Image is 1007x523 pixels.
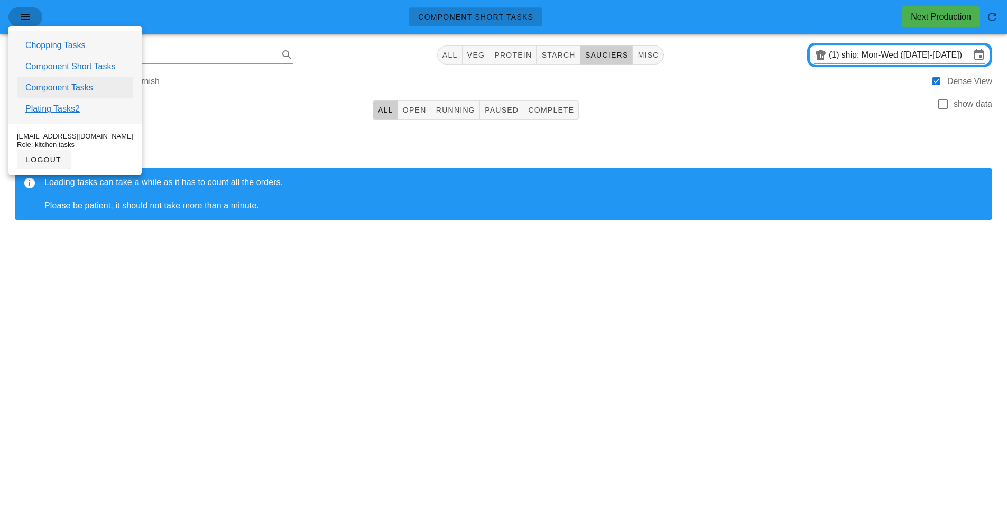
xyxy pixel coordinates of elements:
div: Loading tasks... [6,127,1001,237]
label: show data [954,99,992,109]
a: Component Short Tasks [25,60,115,73]
div: Loading tasks can take a while as it has to count all the orders. Please be patient, it should no... [44,177,984,212]
span: sauciers [585,51,629,59]
span: veg [467,51,485,59]
div: Role: kitchen tasks [17,141,133,149]
a: Component Tasks [25,81,93,94]
button: protein [489,45,537,65]
span: Open [402,106,427,114]
button: logout [17,150,70,169]
button: Paused [480,100,523,120]
span: Running [436,106,475,114]
span: Paused [484,106,519,114]
span: Component Short Tasks [418,13,533,21]
button: Running [431,100,480,120]
a: Chopping Tasks [25,39,86,52]
a: Plating Tasks2 [25,103,80,115]
span: starch [541,51,575,59]
span: All [442,51,458,59]
button: sauciers [580,45,633,65]
a: Component Short Tasks [409,7,542,26]
button: starch [537,45,580,65]
button: All [373,100,398,120]
div: (1) [829,50,842,60]
div: Next Production [911,11,971,23]
button: Open [398,100,431,120]
button: All [437,45,463,65]
span: protein [494,51,532,59]
span: Complete [528,106,574,114]
div: [EMAIL_ADDRESS][DOMAIN_NAME] [17,132,133,141]
button: Complete [523,100,579,120]
span: logout [25,155,61,164]
button: veg [463,45,490,65]
span: All [377,106,393,114]
button: misc [633,45,663,65]
span: misc [637,51,659,59]
label: Dense View [947,76,992,87]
